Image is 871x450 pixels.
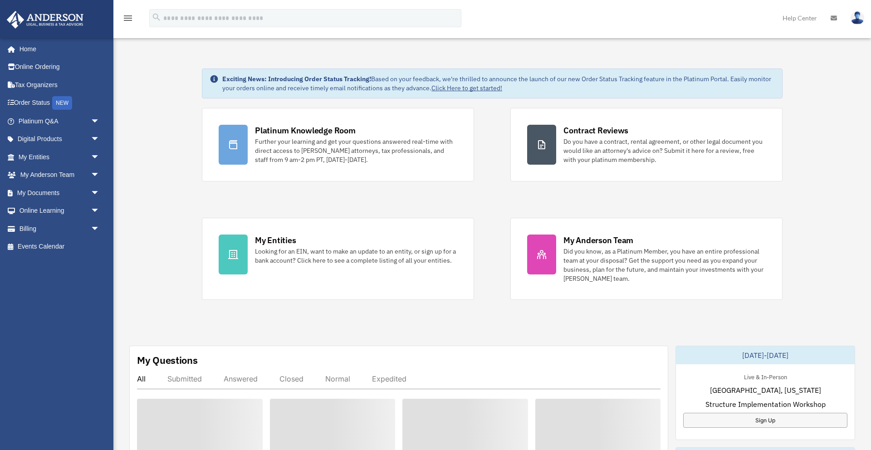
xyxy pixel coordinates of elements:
[255,247,457,265] div: Looking for an EIN, want to make an update to an entity, or sign up for a bank account? Click her...
[255,125,356,136] div: Platinum Knowledge Room
[6,202,113,220] a: Online Learningarrow_drop_down
[91,130,109,149] span: arrow_drop_down
[563,125,628,136] div: Contract Reviews
[91,220,109,238] span: arrow_drop_down
[676,346,855,364] div: [DATE]-[DATE]
[152,12,161,22] i: search
[91,148,109,166] span: arrow_drop_down
[122,13,133,24] i: menu
[510,108,783,181] a: Contract Reviews Do you have a contract, rental agreement, or other legal document you would like...
[91,112,109,131] span: arrow_drop_down
[6,94,113,112] a: Order StatusNEW
[122,16,133,24] a: menu
[710,385,821,396] span: [GEOGRAPHIC_DATA], [US_STATE]
[222,75,371,83] strong: Exciting News: Introducing Order Status Tracking!
[683,413,847,428] a: Sign Up
[563,137,766,164] div: Do you have a contract, rental agreement, or other legal document you would like an attorney's ad...
[705,399,826,410] span: Structure Implementation Workshop
[6,166,113,184] a: My Anderson Teamarrow_drop_down
[255,235,296,246] div: My Entities
[6,220,113,238] a: Billingarrow_drop_down
[137,353,198,367] div: My Questions
[52,96,72,110] div: NEW
[6,112,113,130] a: Platinum Q&Aarrow_drop_down
[222,74,775,93] div: Based on your feedback, we're thrilled to announce the launch of our new Order Status Tracking fe...
[91,166,109,185] span: arrow_drop_down
[202,108,474,181] a: Platinum Knowledge Room Further your learning and get your questions answered real-time with dire...
[325,374,350,383] div: Normal
[372,374,406,383] div: Expedited
[563,235,633,246] div: My Anderson Team
[6,148,113,166] a: My Entitiesarrow_drop_down
[4,11,86,29] img: Anderson Advisors Platinum Portal
[224,374,258,383] div: Answered
[563,247,766,283] div: Did you know, as a Platinum Member, you have an entire professional team at your disposal? Get th...
[6,76,113,94] a: Tax Organizers
[6,130,113,148] a: Digital Productsarrow_drop_down
[737,372,794,381] div: Live & In-Person
[6,184,113,202] a: My Documentsarrow_drop_down
[91,184,109,202] span: arrow_drop_down
[431,84,502,92] a: Click Here to get started!
[279,374,303,383] div: Closed
[6,40,109,58] a: Home
[91,202,109,220] span: arrow_drop_down
[255,137,457,164] div: Further your learning and get your questions answered real-time with direct access to [PERSON_NAM...
[851,11,864,24] img: User Pic
[202,218,474,300] a: My Entities Looking for an EIN, want to make an update to an entity, or sign up for a bank accoun...
[137,374,146,383] div: All
[6,238,113,256] a: Events Calendar
[510,218,783,300] a: My Anderson Team Did you know, as a Platinum Member, you have an entire professional team at your...
[6,58,113,76] a: Online Ordering
[167,374,202,383] div: Submitted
